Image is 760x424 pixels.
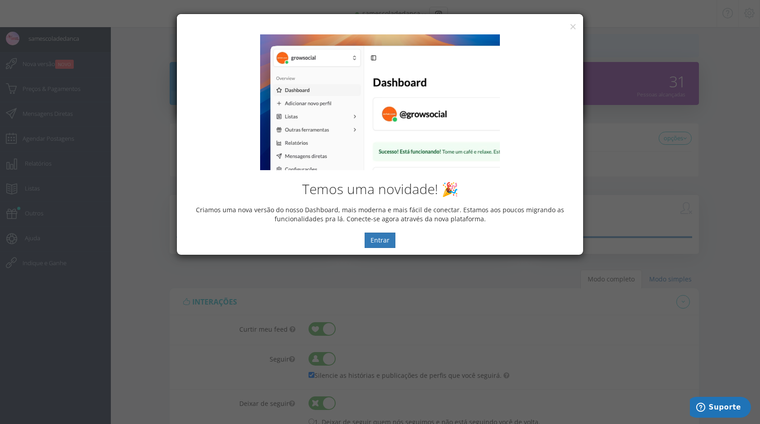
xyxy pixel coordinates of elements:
img: New Dashboard [260,34,500,170]
h2: Temos uma novidade! 🎉 [184,181,576,196]
p: Criamos uma nova versão do nosso Dashboard, mais moderna e mais fácil de conectar. Estamos aos po... [184,205,576,224]
iframe: Abre um widget para que você possa encontrar mais informações [690,397,751,419]
button: × [570,20,576,33]
button: Entrar [365,233,395,248]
